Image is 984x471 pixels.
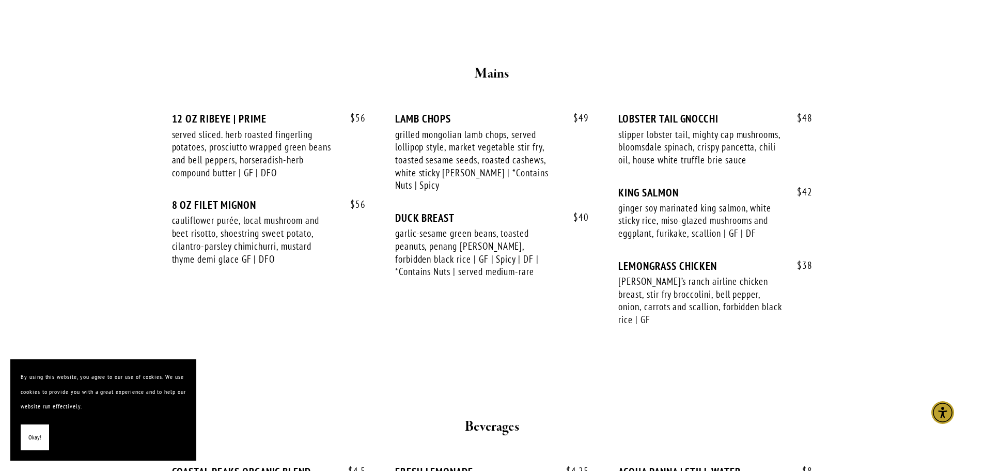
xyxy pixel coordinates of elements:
div: KING SALMON [618,186,812,199]
div: LEMONGRASS CHICKEN [618,260,812,272]
div: garlic-sesame green beans, toasted peanuts, penang [PERSON_NAME], forbidden black rice | GF | Spi... [395,227,559,278]
span: Okay! [28,430,41,445]
span: $ [797,186,802,198]
span: $ [573,112,579,124]
div: DUCK BREAST [395,211,589,224]
span: $ [573,211,579,223]
div: Accessibility Menu [931,401,954,424]
div: 12 OZ RIBEYE | PRIME [172,112,366,125]
span: 48 [787,112,813,124]
div: grilled mongolian lamb chops, served lollipop style, market vegetable stir fry, toasted sesame se... [395,128,559,192]
div: served sliced. herb roasted fingerling potatoes, prosciutto wrapped green beans and bell peppers,... [172,128,336,179]
span: 56 [340,112,366,124]
div: [PERSON_NAME]’s ranch airline chicken breast, stir fry broccolini, bell pepper, onion, carrots an... [618,275,783,326]
span: 38 [787,260,813,271]
div: cauliflower purée, local mushroom and beet risotto, shoestring sweet potato, cilantro-parsley chi... [172,214,336,265]
span: 42 [787,186,813,198]
div: LAMB CHOPS [395,112,589,125]
div: 8 OZ FILET MIGNON [172,199,366,211]
span: $ [797,112,802,124]
div: ginger soy marinated king salmon, white sticky rice, miso-glazed mushrooms and eggplant, furikake... [618,202,783,240]
strong: Mains [475,65,509,83]
span: 49 [563,112,589,124]
button: Okay! [21,424,49,451]
span: 56 [340,199,366,210]
span: 40 [563,211,589,223]
strong: Beverages [465,418,519,436]
span: $ [350,198,355,210]
span: $ [797,259,802,271]
div: LOBSTER TAIL GNOCCHI [618,112,812,125]
p: By using this website, you agree to our use of cookies. We use cookies to provide you with a grea... [21,370,186,414]
div: slipper lobster tail, mighty cap mushrooms, bloomsdale spinach, crispy pancetta, chili oil, house... [618,128,783,166]
section: Cookie banner [10,359,196,461]
span: $ [350,112,355,124]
